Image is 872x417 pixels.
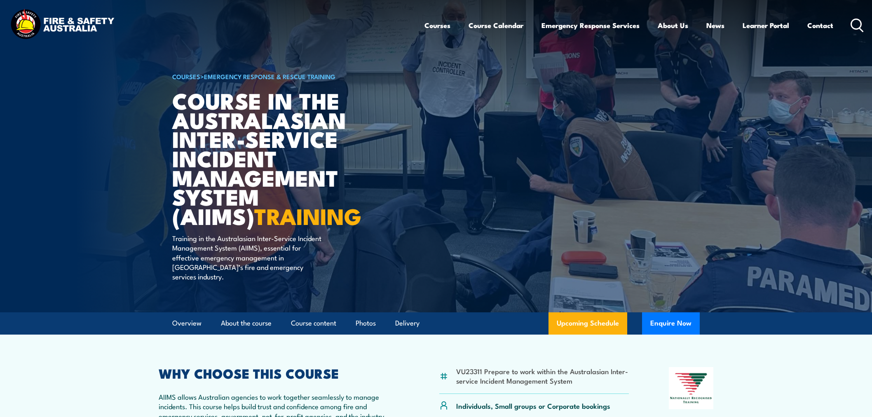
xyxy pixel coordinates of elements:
[669,367,713,409] img: Nationally Recognised Training logo.
[172,91,376,225] h1: Course in the Australasian Inter-service Incident Management System (AIIMS)
[469,14,523,36] a: Course Calendar
[291,312,336,334] a: Course content
[172,312,202,334] a: Overview
[642,312,700,335] button: Enquire Now
[204,72,335,81] a: Emergency Response & Rescue Training
[549,312,627,335] a: Upcoming Schedule
[172,72,200,81] a: COURSES
[221,312,272,334] a: About the course
[172,71,376,81] h6: >
[424,14,450,36] a: Courses
[159,367,399,379] h2: WHY CHOOSE THIS COURSE
[456,366,629,386] li: VU23311 Prepare to work within the Australasian Inter-service Incident Management System
[456,401,610,410] p: Individuals, Small groups or Corporate bookings
[356,312,376,334] a: Photos
[807,14,833,36] a: Contact
[541,14,640,36] a: Emergency Response Services
[743,14,789,36] a: Learner Portal
[706,14,724,36] a: News
[172,233,323,281] p: Training in the Australasian Inter-Service Incident Management System (AIIMS), essential for effe...
[658,14,688,36] a: About Us
[254,198,361,232] strong: TRAINING
[395,312,420,334] a: Delivery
